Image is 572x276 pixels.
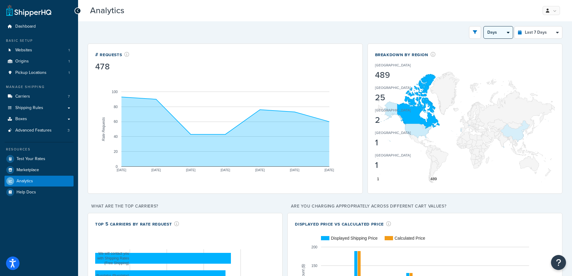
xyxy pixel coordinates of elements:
p: [GEOGRAPHIC_DATA] [375,85,411,90]
text: 60 [114,120,118,124]
div: Displayed Price vs Calculated Price [295,220,391,227]
text: Rate Requests [101,117,106,141]
p: [GEOGRAPHIC_DATA] [375,130,411,135]
text: 40 [114,135,118,139]
span: 1 [68,70,70,75]
a: Advanced Features3 [5,125,74,136]
div: 478 [95,62,129,71]
span: 7 [68,94,70,99]
div: Manage Shipping [5,84,74,89]
span: 1 [68,59,70,64]
li: Pickup Locations [5,67,74,78]
div: Breakdown by Region [375,51,436,58]
a: Marketplace [5,165,74,175]
a: Websites1 [5,45,74,56]
text: [DATE] [290,168,299,171]
text: 100 [112,89,118,94]
span: Beta [126,8,146,15]
button: open filter drawer [469,26,481,39]
li: Carriers [5,91,74,102]
text: [DATE] [325,168,334,171]
button: Open Resource Center [551,255,566,270]
p: [GEOGRAPHIC_DATA] [375,153,411,158]
a: Test Your Rates [5,153,74,164]
text: [DATE] [221,168,230,171]
span: Test Your Rates [17,156,45,162]
p: Are you charging appropriately across different cart values? [287,202,562,211]
div: 25 [375,93,430,102]
span: Shipping Rules [15,105,43,111]
span: Pickup Locations [15,70,47,75]
text: 80 [114,105,118,109]
a: Carriers7 [5,91,74,102]
span: Websites [15,48,32,53]
a: Dashboard [5,21,74,32]
text: 0 [116,164,118,168]
span: 1 [68,48,70,53]
a: Pickup Locations1 [5,67,74,78]
div: 1 [375,161,430,169]
text: 20 [114,150,118,154]
text: 150 [311,264,317,268]
a: Boxes [5,114,74,125]
p: [GEOGRAPHIC_DATA] [375,108,411,113]
text: 200 [311,245,317,249]
text: [DATE] [151,168,161,171]
svg: A chart. [375,71,555,185]
text: Calculated Price [395,236,425,241]
span: 3 [68,128,70,133]
a: Origins1 [5,56,74,67]
span: Dashboard [15,24,36,29]
text: [DATE] [117,168,126,171]
h3: Analytics [90,6,532,15]
div: Basic Setup [5,38,74,43]
li: Websites [5,45,74,56]
span: Analytics [17,179,33,184]
text: 489 [430,177,437,181]
text: 1 [377,177,379,181]
text: [DATE] [186,168,195,171]
text: Displayed Shipping Price [331,236,378,241]
span: Origins [15,59,29,64]
a: Shipping Rules [5,102,74,114]
li: Origins [5,56,74,67]
text: with Shipping Rates [97,256,129,260]
a: Analytics [5,176,74,187]
li: Advanced Features [5,125,74,136]
div: 1 [375,138,430,147]
div: # Requests [95,51,129,58]
div: 489 [375,71,430,79]
text: [DATE] [255,168,265,171]
a: Help Docs [5,187,74,198]
div: Resources [5,147,74,152]
p: [GEOGRAPHIC_DATA] [375,62,411,68]
svg: A chart. [95,72,355,186]
p: What are the top carriers? [88,202,283,211]
span: Marketplace [17,168,39,173]
span: Help Docs [17,190,36,195]
span: Advanced Features [15,128,52,133]
div: 2 [375,116,430,124]
span: Carriers [15,94,30,99]
text: We will contact you [98,251,129,256]
div: Top 5 Carriers by Rate Request [95,220,179,227]
span: Boxes [15,117,27,122]
text: (Free Shipping) [104,261,129,265]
